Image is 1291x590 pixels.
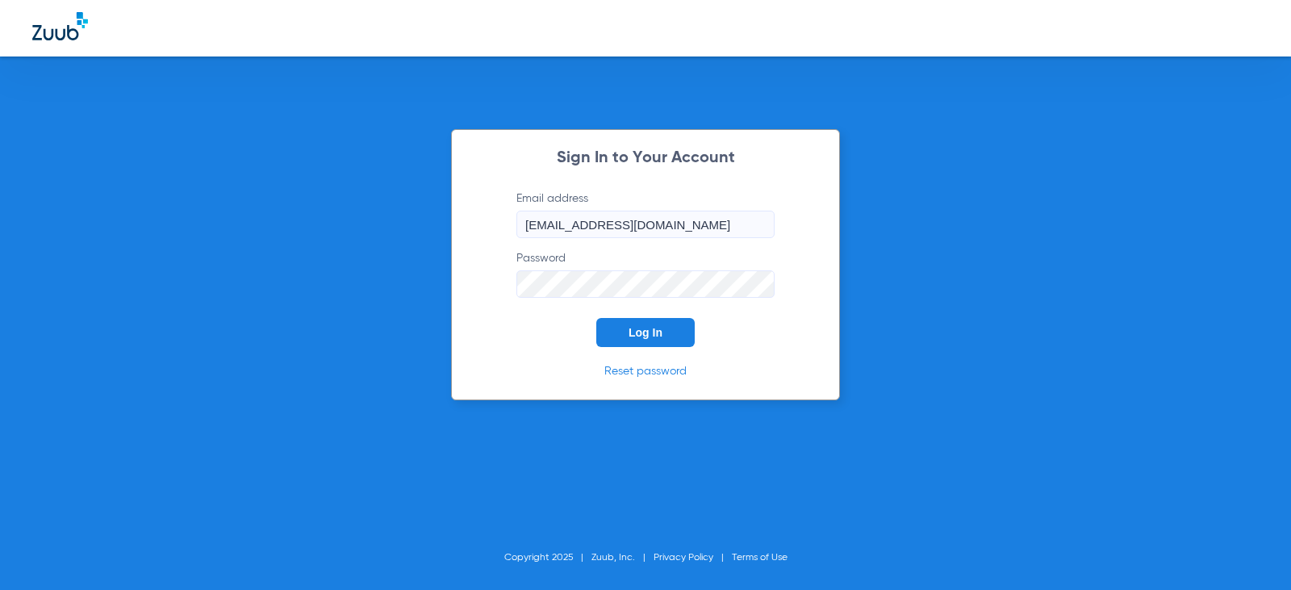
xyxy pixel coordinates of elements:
[654,553,713,563] a: Privacy Policy
[516,190,775,238] label: Email address
[492,150,799,166] h2: Sign In to Your Account
[591,550,654,566] li: Zuub, Inc.
[1210,513,1291,590] iframe: Chat Widget
[604,366,687,377] a: Reset password
[629,326,662,339] span: Log In
[516,211,775,238] input: Email address
[596,318,695,347] button: Log In
[504,550,591,566] li: Copyright 2025
[732,553,788,563] a: Terms of Use
[32,12,88,40] img: Zuub Logo
[516,250,775,298] label: Password
[516,270,775,298] input: Password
